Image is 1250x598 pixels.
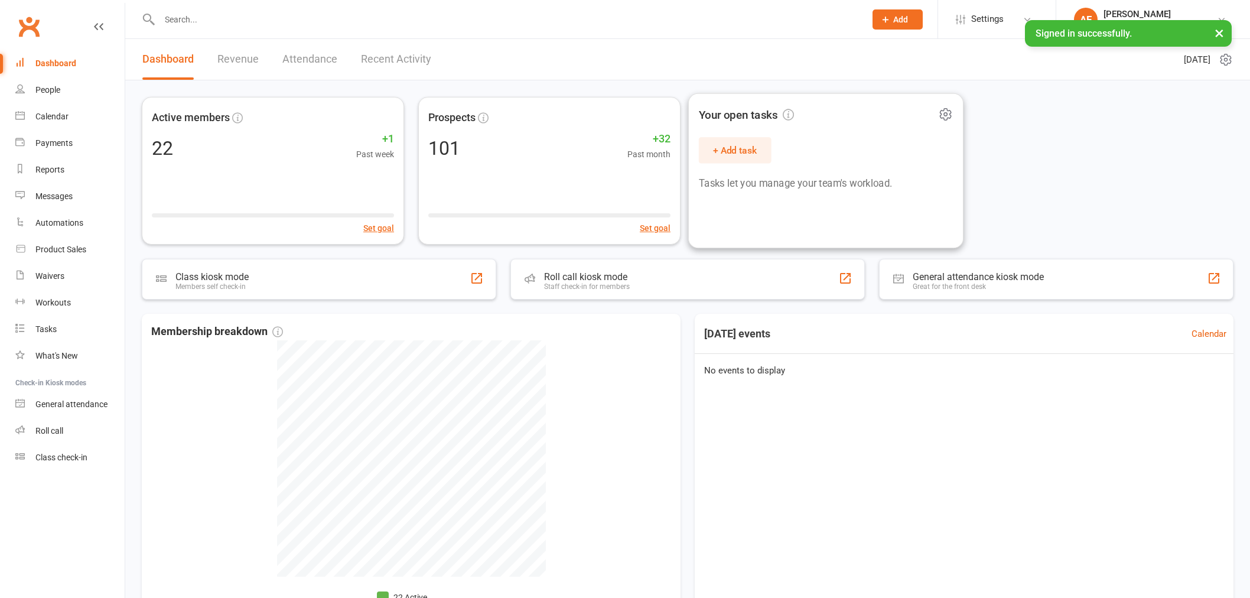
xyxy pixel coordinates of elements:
a: Calendar [1192,327,1226,341]
span: Membership breakdown [151,323,283,340]
span: +1 [356,131,394,148]
div: Tasks [35,324,57,334]
div: Members self check-in [175,282,249,291]
div: Class kiosk mode [175,271,249,282]
span: Past week [356,148,394,161]
a: Product Sales [15,236,125,263]
button: Add [873,9,923,30]
a: Workouts [15,290,125,316]
div: What's New [35,351,78,360]
span: Past month [627,148,670,161]
a: Payments [15,130,125,157]
input: Search... [156,11,857,28]
a: Messages [15,183,125,210]
div: Roll call [35,426,63,435]
div: 101 [428,139,460,158]
span: Active members [152,109,230,126]
a: Clubworx [14,12,44,41]
p: Tasks let you manage your team's workload. [699,175,953,191]
div: Roll call kiosk mode [544,271,630,282]
span: +32 [627,131,670,148]
button: Set goal [640,222,670,235]
button: Set goal [363,222,394,235]
a: People [15,77,125,103]
a: General attendance kiosk mode [15,391,125,418]
div: Great for the front desk [913,282,1044,291]
div: General attendance kiosk mode [913,271,1044,282]
div: Product Sales [35,245,86,254]
a: Dashboard [142,39,194,80]
a: Waivers [15,263,125,290]
a: Calendar [15,103,125,130]
div: 22 [152,139,173,158]
div: Dashboard [35,58,76,68]
div: Messages [35,191,73,201]
span: Add [893,15,908,24]
a: Revenue [217,39,259,80]
a: Recent Activity [361,39,431,80]
a: Class kiosk mode [15,444,125,471]
a: Tasks [15,316,125,343]
div: Staff check-in for members [544,282,630,291]
div: Class check-in [35,453,87,462]
div: Workouts [35,298,71,307]
h3: [DATE] events [695,323,780,344]
div: Automations [35,218,83,227]
a: Roll call [15,418,125,444]
div: Waivers [35,271,64,281]
span: Settings [971,6,1004,32]
a: What's New [15,343,125,369]
a: Reports [15,157,125,183]
a: Dashboard [15,50,125,77]
span: Your open tasks [699,106,794,123]
div: Reports [35,165,64,174]
a: Automations [15,210,125,236]
a: Attendance [282,39,337,80]
div: People [35,85,60,95]
div: No events to display [690,354,1238,387]
button: + Add task [699,137,772,163]
div: Calendar [35,112,69,121]
span: Prospects [428,109,476,126]
div: General attendance [35,399,108,409]
div: Payments [35,138,73,148]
